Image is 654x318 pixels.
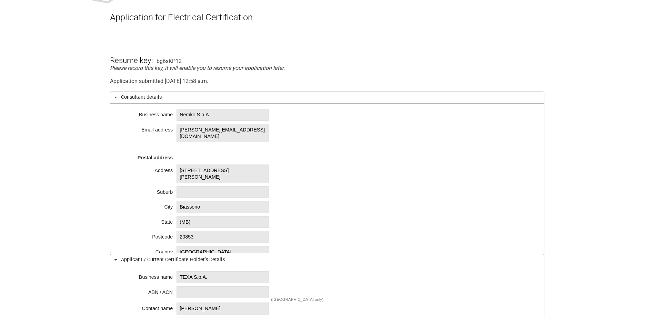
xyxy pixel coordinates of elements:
[177,246,269,258] span: [GEOGRAPHIC_DATA]
[138,155,173,160] strong: Postal address
[177,109,269,121] span: Nemko S.p.A.
[177,201,269,213] span: Biassono
[121,247,173,254] div: Country
[121,287,173,294] div: ABN / ACN
[177,124,269,142] span: [PERSON_NAME][EMAIL_ADDRESS][DOMAIN_NAME]
[177,216,269,228] span: (MB)
[177,231,269,243] span: 20853
[110,78,544,84] div: Application submitted [DATE] 12:58 a.m.
[121,202,173,209] div: City
[121,187,173,194] div: Suburb
[177,165,269,183] span: [STREET_ADDRESS][PERSON_NAME]
[121,110,173,117] div: Business name
[121,232,173,239] div: Postcode
[177,271,269,283] span: TEXA S.p.A.
[110,92,544,104] h3: Consultant details
[121,166,173,172] div: Address
[271,297,323,301] div: ([GEOGRAPHIC_DATA] only)
[121,272,173,279] div: Business name
[121,304,173,310] div: Contact name
[110,65,285,71] em: Please record this key, it will enable you to resume your application later.
[177,303,269,315] span: [PERSON_NAME]
[110,44,153,65] h3: Resume key:
[110,12,544,22] h1: Application for Electrical Certification
[121,217,173,224] div: State
[121,125,173,132] div: Email address
[157,58,182,64] div: bg6sKP12
[110,254,544,266] h3: Applicant / Current Certificate Holder’s Details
